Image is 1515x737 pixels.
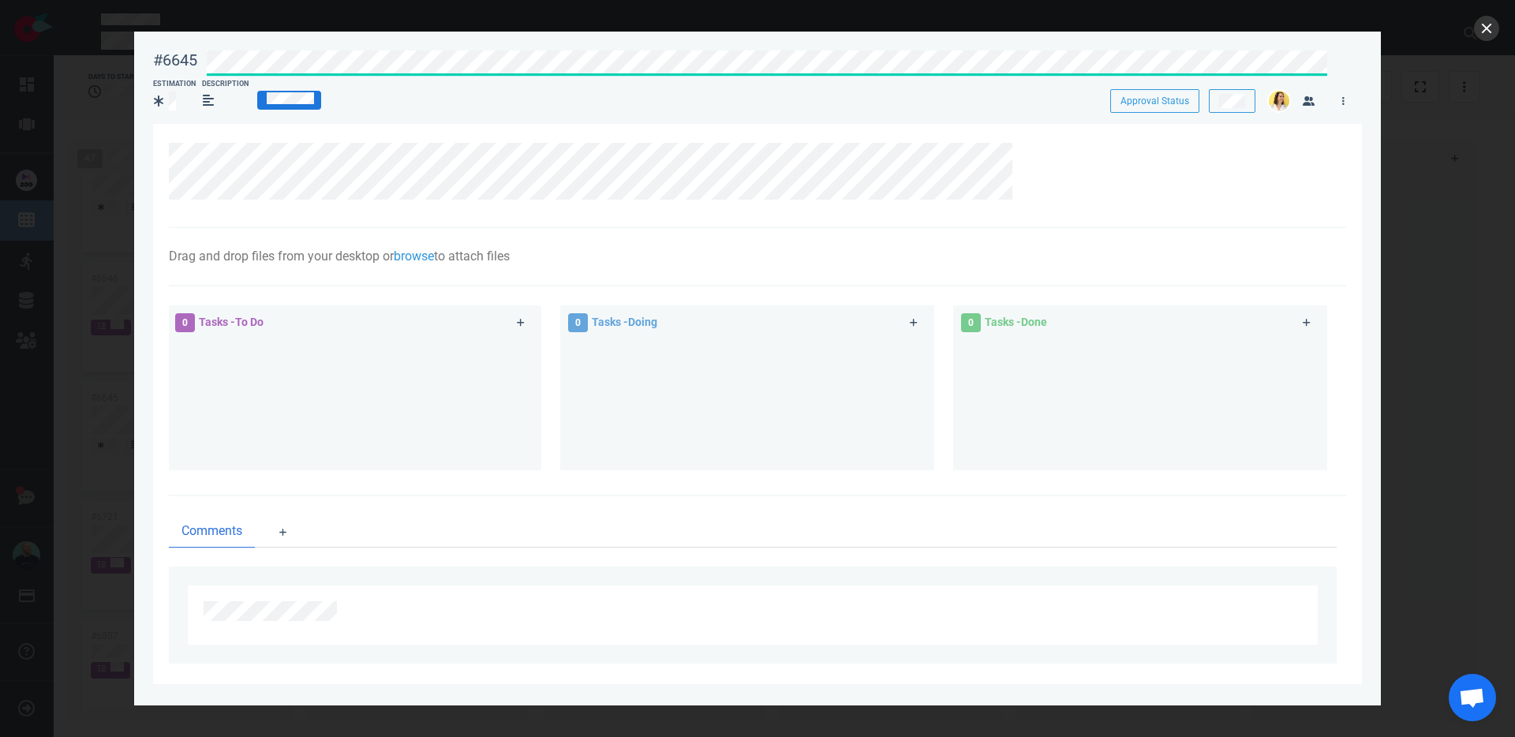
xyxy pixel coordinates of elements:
span: Tasks - Done [985,316,1047,328]
a: browse [394,249,434,264]
img: 26 [1269,91,1289,111]
span: Comments [181,522,242,541]
span: 0 [175,313,195,332]
span: Tasks - Doing [592,316,657,328]
span: Tasks - To Do [199,316,264,328]
span: 0 [568,313,588,332]
div: #6645 [153,51,197,70]
button: Approval Status [1110,89,1199,113]
a: Ouvrir le chat [1449,674,1496,721]
span: to attach files [434,249,510,264]
span: Drag and drop files from your desktop or [169,249,394,264]
button: close [1474,16,1499,41]
div: Description [202,79,249,90]
div: Estimation [153,79,196,90]
span: 0 [961,313,981,332]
